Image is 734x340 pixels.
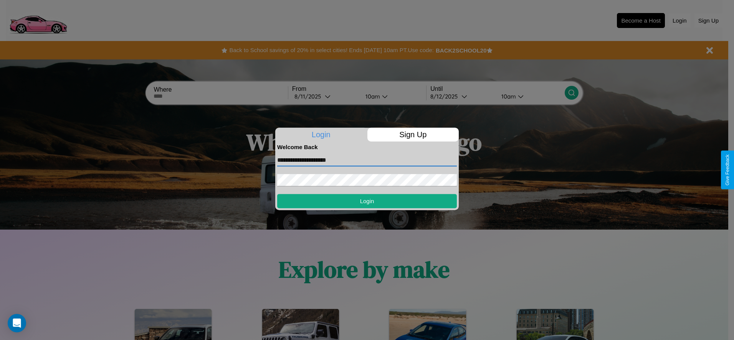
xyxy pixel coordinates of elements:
[725,154,730,186] div: Give Feedback
[8,314,26,332] div: Open Intercom Messenger
[277,194,457,208] button: Login
[277,144,457,150] h4: Welcome Back
[367,128,459,141] p: Sign Up
[275,128,367,141] p: Login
